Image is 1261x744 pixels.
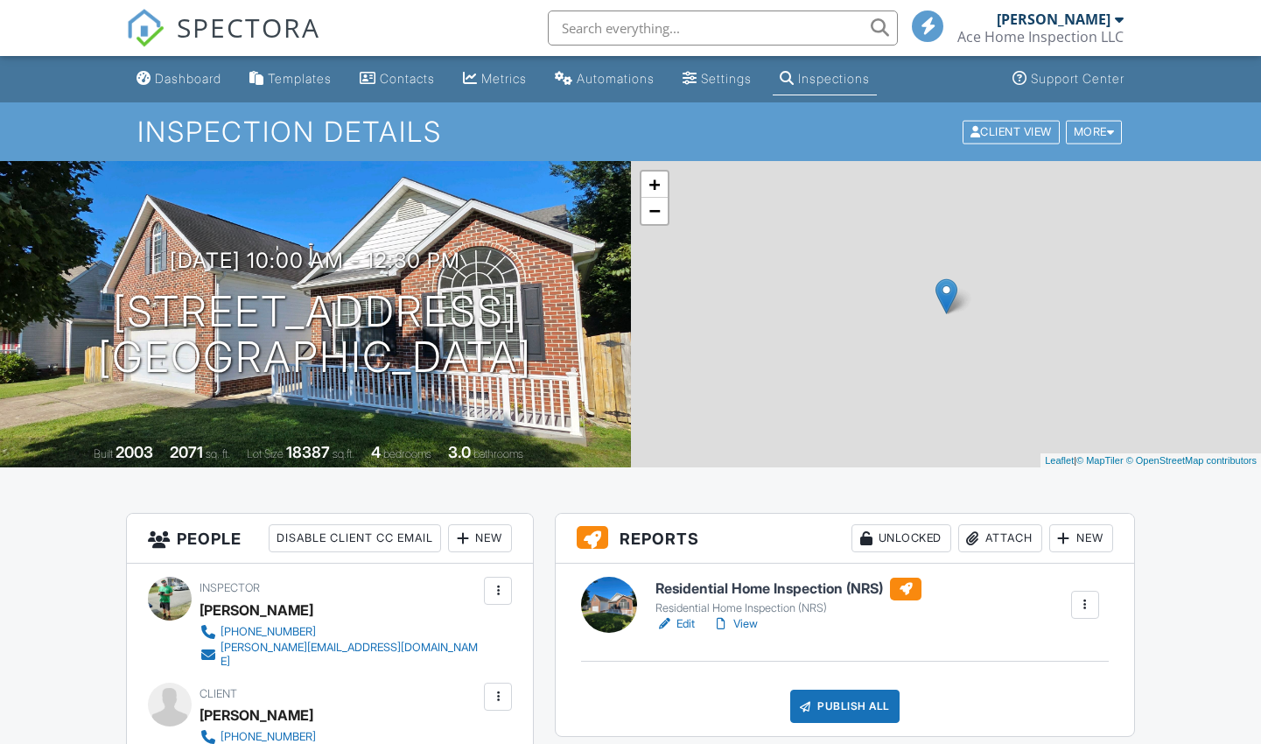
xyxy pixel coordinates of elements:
h3: People [127,514,533,564]
div: Client View [963,120,1060,144]
div: | [1040,453,1261,468]
img: The Best Home Inspection Software - Spectora [126,9,165,47]
div: Residential Home Inspection (NRS) [655,601,921,615]
a: Support Center [1005,63,1131,95]
div: [PERSON_NAME][EMAIL_ADDRESS][DOMAIN_NAME] [221,641,480,669]
a: Metrics [456,63,534,95]
span: sq.ft. [333,447,354,460]
a: Zoom out [641,198,668,224]
div: New [448,524,512,552]
div: [PERSON_NAME] [997,11,1110,28]
div: [PERSON_NAME] [200,597,313,623]
div: 3.0 [448,443,471,461]
span: Client [200,687,237,700]
a: Residential Home Inspection (NRS) Residential Home Inspection (NRS) [655,578,921,616]
div: Disable Client CC Email [269,524,441,552]
a: View [712,615,758,633]
div: 2071 [170,443,203,461]
a: Inspections [773,63,877,95]
span: Inspector [200,581,260,594]
span: SPECTORA [177,9,320,46]
a: [PHONE_NUMBER] [200,623,480,641]
div: 18387 [286,443,330,461]
span: Built [94,447,113,460]
div: Templates [268,71,332,86]
div: Attach [958,524,1042,552]
span: sq. ft. [206,447,230,460]
span: bedrooms [383,447,431,460]
a: Zoom in [641,172,668,198]
a: Contacts [353,63,442,95]
div: [PHONE_NUMBER] [221,625,316,639]
div: Unlocked [851,524,951,552]
div: Contacts [380,71,435,86]
h1: Inspection Details [137,116,1124,147]
div: More [1066,120,1123,144]
div: Metrics [481,71,527,86]
a: [PERSON_NAME][EMAIL_ADDRESS][DOMAIN_NAME] [200,641,480,669]
a: Settings [676,63,759,95]
div: New [1049,524,1113,552]
a: Templates [242,63,339,95]
a: SPECTORA [126,24,320,60]
div: Ace Home Inspection LLC [957,28,1124,46]
span: Lot Size [247,447,284,460]
div: 4 [371,443,381,461]
a: Client View [961,124,1064,137]
div: Publish All [790,690,900,723]
h1: [STREET_ADDRESS] [GEOGRAPHIC_DATA] [98,289,532,382]
a: © MapTiler [1076,455,1124,466]
div: Dashboard [155,71,221,86]
div: [PERSON_NAME] [200,702,313,728]
div: 2003 [116,443,153,461]
a: © OpenStreetMap contributors [1126,455,1257,466]
h3: Reports [556,514,1133,564]
a: Automations (Basic) [548,63,662,95]
h6: Residential Home Inspection (NRS) [655,578,921,600]
div: Inspections [798,71,870,86]
a: Leaflet [1045,455,1074,466]
a: Dashboard [130,63,228,95]
input: Search everything... [548,11,898,46]
div: Settings [701,71,752,86]
div: Support Center [1031,71,1124,86]
a: Edit [655,615,695,633]
h3: [DATE] 10:00 am - 12:30 pm [170,249,460,272]
span: bathrooms [473,447,523,460]
div: [PHONE_NUMBER] [221,730,316,744]
div: Automations [577,71,655,86]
